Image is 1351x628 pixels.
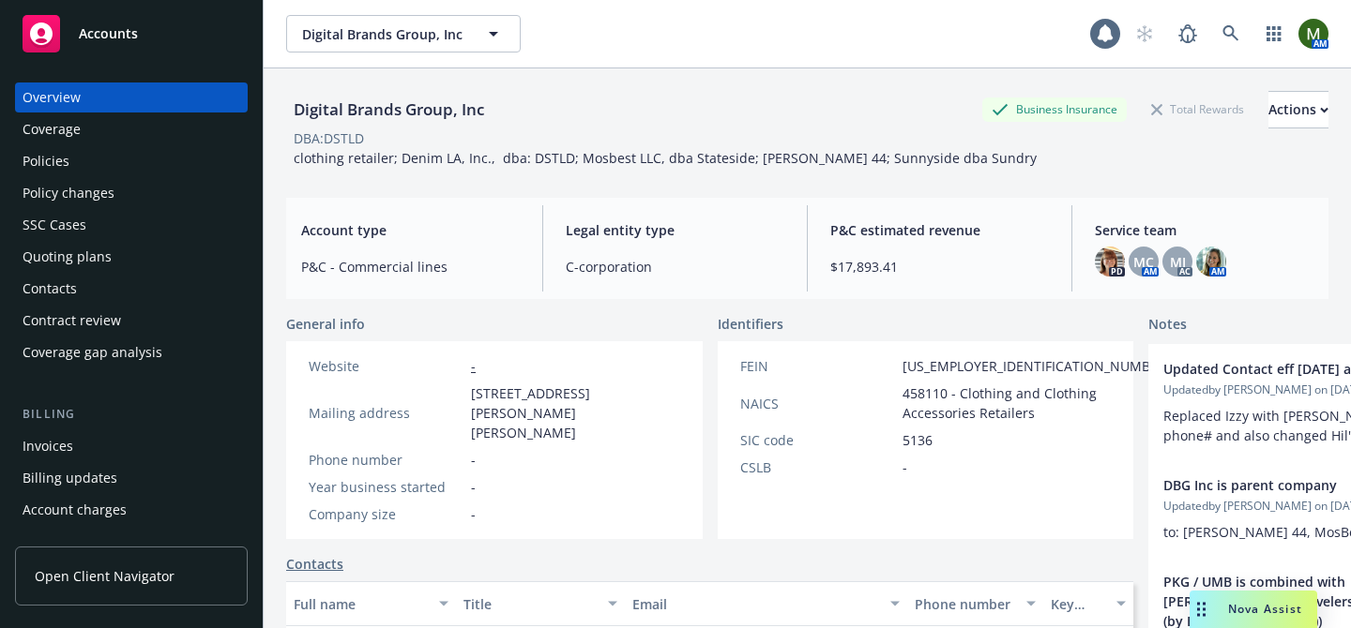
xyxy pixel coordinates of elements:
a: Contacts [286,554,343,574]
div: Billing [15,405,248,424]
span: - [903,457,907,477]
a: - [471,357,476,375]
span: [US_EMPLOYER_IDENTIFICATION_NUMBER] [903,356,1171,376]
img: photo [1196,247,1226,277]
div: Digital Brands Group, Inc [286,97,492,122]
span: C-corporation [566,257,784,277]
span: $17,893.41 [830,257,1049,277]
span: General info [286,314,365,334]
span: P&C - Commercial lines [301,257,520,277]
div: Contract review [23,306,121,336]
button: Full name [286,581,456,626]
a: Report a Bug [1169,15,1207,52]
a: Overview [15,82,248,112]
div: Coverage gap analysis [23,337,162,367]
span: Accounts [79,26,138,41]
div: CSLB [740,457,895,477]
div: Key contact [1051,594,1105,614]
button: Digital Brands Group, Inc [286,15,521,52]
a: Start snowing [1126,15,1163,52]
div: Account charges [23,495,127,525]
div: SIC code [740,430,895,450]
button: Key contact [1043,581,1133,626]
div: Phone number [309,450,463,470]
span: Notes [1148,314,1187,336]
div: Full name [294,594,428,614]
div: Invoices [23,431,73,461]
img: photo [1298,19,1328,49]
a: Accounts [15,7,248,60]
a: Account charges [15,495,248,525]
div: Quoting plans [23,242,112,272]
a: Switch app [1255,15,1293,52]
span: Identifiers [718,314,783,334]
span: MC [1133,252,1154,272]
button: Actions [1268,91,1328,128]
a: Quoting plans [15,242,248,272]
a: Contract review [15,306,248,336]
div: Overview [23,82,81,112]
span: Legal entity type [566,220,784,240]
div: Drag to move [1190,591,1213,628]
a: Invoices [15,431,248,461]
span: P&C estimated revenue [830,220,1049,240]
div: Policy changes [23,178,114,208]
span: - [471,450,476,470]
span: - [471,477,476,497]
button: Title [456,581,626,626]
span: Open Client Navigator [35,566,175,586]
button: Nova Assist [1190,591,1317,628]
a: Coverage [15,114,248,144]
span: MJ [1170,252,1186,272]
span: Nova Assist [1228,601,1302,617]
span: Service team [1095,220,1313,240]
a: Contacts [15,274,248,304]
div: Actions [1268,92,1328,127]
a: Search [1212,15,1250,52]
div: Total Rewards [1142,97,1253,121]
div: Company size [309,504,463,524]
div: Billing updates [23,463,117,493]
span: Account type [301,220,520,240]
span: [STREET_ADDRESS][PERSON_NAME][PERSON_NAME] [471,383,680,442]
div: Installment plans [23,527,132,557]
a: Billing updates [15,463,248,493]
span: - [471,504,476,524]
div: Phone number [915,594,1014,614]
a: Coverage gap analysis [15,337,248,367]
a: Installment plans [15,527,248,557]
div: Contacts [23,274,77,304]
div: FEIN [740,356,895,376]
button: Phone number [907,581,1042,626]
span: clothing retailer; Denim LA, Inc., dba: DSTLD; Mosbest LLC, dba Stateside; [PERSON_NAME] 44; Sunn... [294,149,1037,167]
span: 5136 [903,430,933,450]
a: Policies [15,146,248,176]
span: Digital Brands Group, Inc [302,24,464,44]
div: SSC Cases [23,210,86,240]
img: photo [1095,247,1125,277]
button: Email [625,581,907,626]
a: Policy changes [15,178,248,208]
div: NAICS [740,394,895,413]
div: Title [463,594,598,614]
div: Website [309,356,463,376]
div: Coverage [23,114,81,144]
div: Year business started [309,477,463,497]
div: Email [632,594,879,614]
a: SSC Cases [15,210,248,240]
div: Mailing address [309,403,463,423]
div: Policies [23,146,69,176]
div: DBA: DSTLD [294,128,364,148]
span: 458110 - Clothing and Clothing Accessories Retailers [903,383,1171,423]
div: Business Insurance [982,97,1127,121]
